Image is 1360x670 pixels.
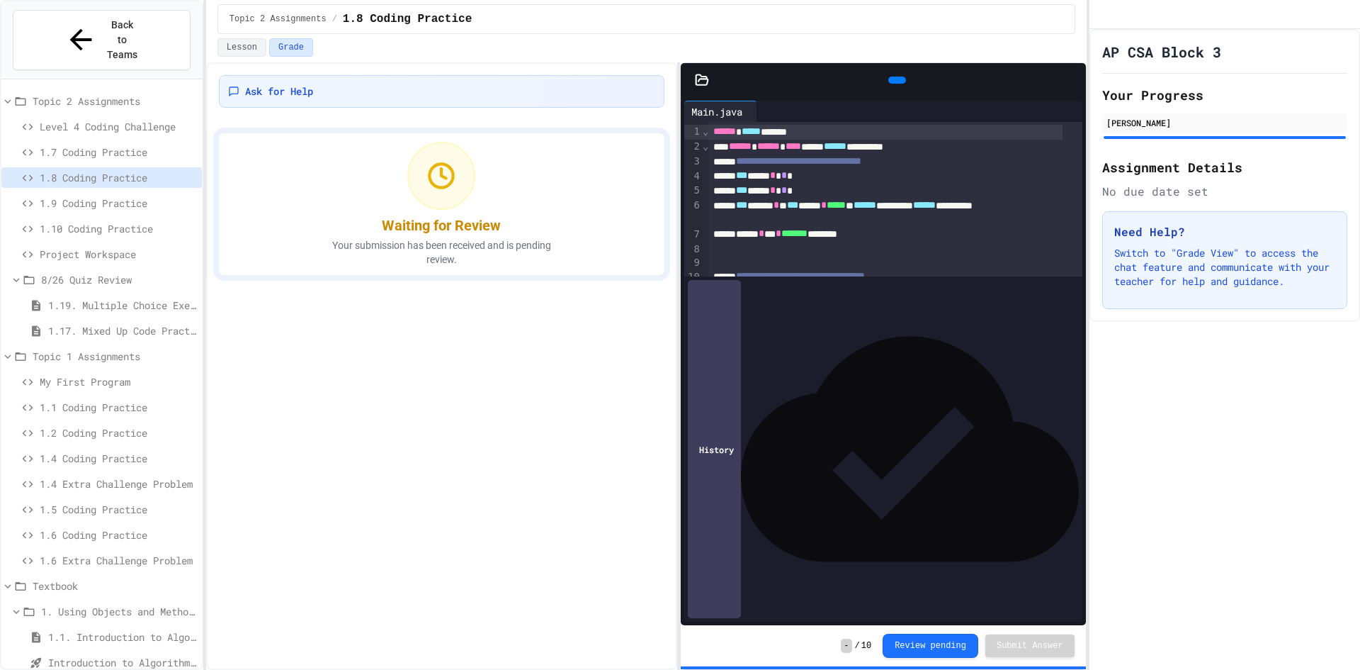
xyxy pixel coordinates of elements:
span: Fold line [702,140,709,152]
span: Submit Answer [997,640,1063,652]
span: 1.4 Extra Challenge Problem [40,476,196,491]
div: 6 [684,199,702,227]
div: [PERSON_NAME] [1106,116,1343,129]
button: Submit Answer [985,635,1075,657]
span: / [332,13,337,25]
span: 10 [861,640,871,652]
div: No due date set [1102,183,1347,200]
div: Main.java [684,101,757,122]
h3: Need Help? [1114,223,1335,240]
p: Your submission has been received and is pending review. [314,238,569,267]
span: Topic 2 Assignments [33,94,196,108]
span: - [841,639,851,653]
h1: AP CSA Block 3 [1102,42,1221,62]
span: 1.8 Coding Practice [40,170,196,185]
span: 1.6 Extra Challenge Problem [40,553,196,568]
span: Project Workspace [40,247,196,262]
span: 1.10 Coding Practice [40,221,196,236]
div: History [688,280,741,618]
h2: Your Progress [1102,85,1347,105]
button: Review pending [883,634,978,658]
div: 9 [684,256,702,270]
span: 1.2 Coding Practice [40,425,196,440]
div: 2 [684,140,702,155]
p: Switch to "Grade View" to access the chat feature and communicate with your teacher for help and ... [1114,246,1335,289]
div: 7 [684,228,702,242]
span: 1.4 Coding Practice [40,451,196,466]
button: Lesson [217,38,266,57]
div: 10 [684,270,702,285]
span: 1. Using Objects and Methods [41,604,196,619]
span: 1.6 Coding Practice [40,527,196,542]
div: 4 [684,169,702,184]
button: Back to Teams [13,10,191,70]
span: Level 4 Coding Challenge [40,119,196,134]
span: Fold line [702,125,709,137]
div: 5 [684,184,702,199]
span: 1.8 Coding Practice [343,11,472,28]
span: Topic 1 Assignments [33,349,196,364]
div: Main.java [684,104,749,119]
span: Ask for Help [245,84,313,99]
span: 1.17. Mixed Up Code Practice 1.1-1.6 [48,323,196,338]
span: Textbook [33,579,196,593]
span: 8/26 Quiz Review [41,272,196,287]
span: 1.19. Multiple Choice Exercises for Unit 1a (1.1-1.6) [48,298,196,313]
span: 1.5 Coding Practice [40,502,196,517]
span: Topic 2 Assignments [229,13,327,25]
div: 3 [684,155,702,169]
span: Back to Teams [106,18,139,62]
span: 1.1 Coding Practice [40,400,196,415]
span: 1.9 Coding Practice [40,196,196,211]
span: 1.7 Coding Practice [40,145,196,160]
span: Introduction to Algorithms, Programming, and Compilers [48,655,196,670]
div: 1 [684,125,702,140]
span: / [855,640,860,652]
button: Grade [269,38,313,57]
span: My First Program [40,374,196,389]
div: 8 [684,242,702,257]
h2: Assignment Details [1102,157,1347,177]
span: 1.1. Introduction to Algorithms, Programming, and Compilers [48,630,196,644]
div: Waiting for Review [382,216,501,235]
